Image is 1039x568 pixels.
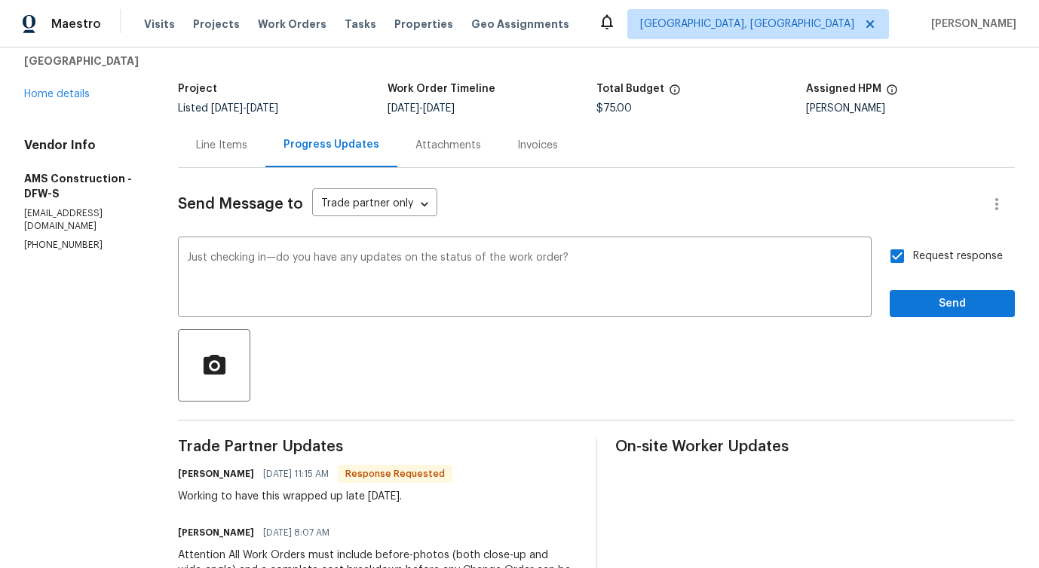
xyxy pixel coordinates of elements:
h5: Project [178,84,217,94]
div: Working to have this wrapped up late [DATE]. [178,489,452,504]
h5: Total Budget [596,84,664,94]
span: Send Message to [178,197,303,212]
div: Attachments [415,138,481,153]
span: [DATE] [388,103,419,114]
div: Progress Updates [284,137,379,152]
span: The total cost of line items that have been proposed by Opendoor. This sum includes line items th... [669,84,681,103]
h5: [GEOGRAPHIC_DATA] [24,53,142,69]
h5: AMS Construction - DFW-S [24,171,142,201]
div: [PERSON_NAME] [806,103,1016,114]
span: [DATE] [423,103,455,114]
span: Work Orders [258,17,326,32]
div: Invoices [517,138,558,153]
span: [PERSON_NAME] [925,17,1016,32]
h5: Work Order Timeline [388,84,495,94]
h5: Assigned HPM [806,84,881,94]
a: Home details [24,89,90,99]
span: Visits [144,17,175,32]
div: Trade partner only [312,192,437,217]
textarea: Just checking in—do you have any updates on the status of the work order? [187,252,863,305]
span: The hpm assigned to this work order. [886,84,898,103]
span: [DATE] [247,103,278,114]
h6: [PERSON_NAME] [178,525,254,540]
div: Line Items [196,138,247,153]
span: [DATE] [211,103,243,114]
span: Listed [178,103,278,114]
span: [GEOGRAPHIC_DATA], [GEOGRAPHIC_DATA] [640,17,854,32]
button: Send [890,290,1015,318]
span: Send [902,295,1003,313]
p: [EMAIL_ADDRESS][DOMAIN_NAME] [24,207,142,233]
span: Trade Partner Updates [178,439,578,454]
span: Maestro [51,17,101,32]
span: [DATE] 8:07 AM [263,525,329,540]
h4: Vendor Info [24,138,142,153]
span: [DATE] 11:15 AM [263,466,329,481]
p: [PHONE_NUMBER] [24,239,142,252]
span: Tasks [345,19,376,29]
span: Geo Assignments [471,17,569,32]
span: Request response [913,249,1003,264]
span: $75.00 [596,103,632,114]
span: - [388,103,455,114]
h6: [PERSON_NAME] [178,466,254,481]
span: On-site Worker Updates [615,439,1015,454]
span: - [211,103,278,114]
span: Properties [394,17,453,32]
span: Response Requested [339,466,451,481]
span: Projects [193,17,240,32]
